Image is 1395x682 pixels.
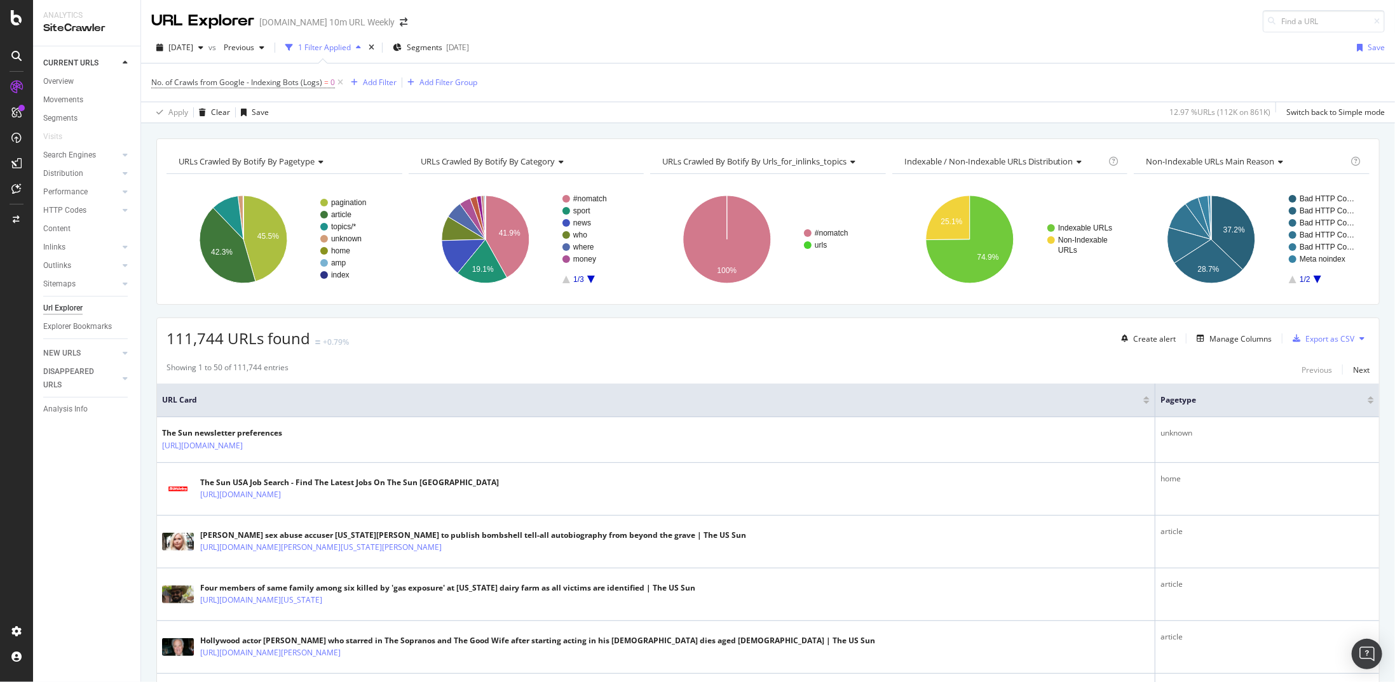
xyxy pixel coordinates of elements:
div: Export as CSV [1305,333,1354,344]
a: Movements [43,93,132,107]
svg: A chart. [892,184,1128,295]
div: CURRENT URLS [43,57,99,70]
a: Explorer Bookmarks [43,320,132,333]
img: main image [162,585,194,603]
span: Segments [407,42,442,53]
button: Switch back to Simple mode [1281,102,1385,123]
div: URL Explorer [151,10,254,32]
button: Previous [219,37,269,58]
span: 0 [330,74,335,91]
input: Find a URL [1263,10,1385,32]
div: A chart. [650,184,884,295]
button: Segments[DATE] [388,37,474,58]
a: [URL][DOMAIN_NAME][PERSON_NAME][US_STATE][PERSON_NAME] [200,541,442,554]
span: = [324,77,329,88]
div: [DOMAIN_NAME] 10m URL Weekly [259,16,395,29]
div: Showing 1 to 50 of 111,744 entries [167,362,289,377]
div: 1 Filter Applied [298,42,351,53]
a: Visits [43,130,75,144]
text: 37.2% [1223,225,1245,234]
button: [DATE] [151,37,208,58]
div: article [1160,526,1374,537]
text: sport [573,206,590,215]
a: [URL][DOMAIN_NAME][US_STATE] [200,594,322,606]
a: Content [43,222,132,236]
text: amp [331,258,346,267]
a: Performance [43,185,119,199]
a: Url Explorer [43,302,132,315]
span: 111,744 URLs found [167,328,310,349]
button: Save [236,102,269,123]
div: Content [43,222,71,236]
a: Segments [43,112,132,125]
div: Url Explorer [43,302,83,315]
button: Export as CSV [1288,328,1354,349]
a: Distribution [43,167,119,180]
div: SiteCrawler [43,21,130,36]
text: urls [815,241,827,250]
div: Outlinks [43,259,71,272]
div: Movements [43,93,83,107]
div: arrow-right-arrow-left [400,18,407,27]
text: 41.9% [498,229,520,237]
div: article [1160,578,1374,590]
a: [URL][DOMAIN_NAME][PERSON_NAME] [200,646,341,659]
div: A chart. [167,184,400,295]
span: URLs Crawled By Botify By urls_for_inlinks_topics [662,156,847,167]
text: 25.1% [941,217,962,226]
text: Bad HTTP Co… [1300,218,1354,227]
span: No. of Crawls from Google - Indexing Bots (Logs) [151,77,322,88]
button: Previous [1302,362,1332,377]
button: Add Filter [346,75,397,90]
div: Manage Columns [1209,333,1272,344]
span: URLs Crawled By Botify By pagetype [179,156,315,167]
text: topics/* [331,222,357,231]
text: Bad HTTP Co… [1300,194,1354,203]
text: Meta noindex [1300,255,1345,264]
a: NEW URLS [43,347,119,360]
text: Non-Indexable [1058,236,1108,244]
div: Overview [43,75,74,88]
text: 74.9% [977,253,998,262]
a: Analysis Info [43,403,132,416]
div: DISAPPEARED URLS [43,365,107,392]
a: CURRENT URLS [43,57,119,70]
text: Indexable URLs [1058,224,1112,232]
text: news [573,218,591,227]
span: vs [208,42,219,53]
text: 42.3% [211,248,233,257]
div: HTTP Codes [43,204,86,217]
text: #nomatch [573,194,607,203]
img: main image [162,638,194,656]
button: 1 Filter Applied [280,37,366,58]
a: Sitemaps [43,277,119,291]
div: Distribution [43,167,83,180]
text: home [331,246,350,255]
div: NEW URLS [43,347,81,360]
img: main image [162,533,194,551]
div: Segments [43,112,78,125]
button: Create alert [1116,328,1176,349]
a: DISAPPEARED URLS [43,365,119,392]
svg: A chart. [409,184,643,295]
div: Next [1353,364,1370,375]
text: 19.1% [472,265,493,274]
a: [URL][DOMAIN_NAME] [162,439,243,452]
div: Inlinks [43,241,65,254]
text: 1/3 [573,275,584,284]
div: Visits [43,130,62,144]
text: money [573,255,596,264]
div: 12.97 % URLs ( 112K on 861K ) [1169,107,1270,117]
span: URL Card [162,394,1140,406]
text: 45.5% [257,232,279,241]
span: 2025 Aug. 25th [168,42,193,53]
div: [PERSON_NAME] sex abuse accuser [US_STATE][PERSON_NAME] to publish bombshell tell-all autobiograp... [200,530,746,541]
a: Outlinks [43,259,119,272]
span: Non-Indexable URLs Main Reason [1146,156,1274,167]
text: pagination [331,198,366,207]
button: Next [1353,362,1370,377]
svg: A chart. [1134,184,1370,295]
text: 28.7% [1198,265,1220,274]
button: Clear [194,102,230,123]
